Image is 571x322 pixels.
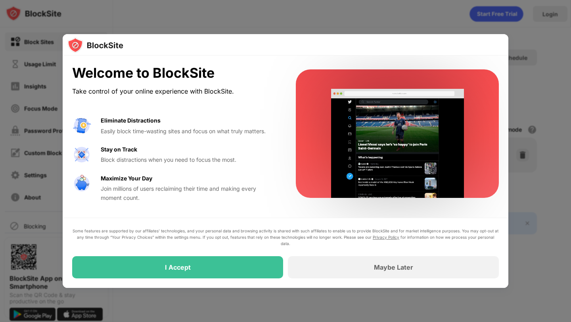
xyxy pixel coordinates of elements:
div: Welcome to BlockSite [72,65,277,81]
img: value-avoid-distractions.svg [72,116,91,135]
div: Join millions of users reclaiming their time and making every moment count. [101,184,277,202]
div: Block distractions when you need to focus the most. [101,155,277,164]
div: Maybe Later [374,263,413,271]
div: Stay on Track [101,145,137,154]
div: Take control of your online experience with BlockSite. [72,86,277,97]
div: Some features are supported by our affiliates’ technologies, and your personal data and browsing ... [72,228,499,247]
div: Maximize Your Day [101,174,152,183]
div: Eliminate Distractions [101,116,161,125]
div: Easily block time-wasting sites and focus on what truly matters. [101,127,277,136]
a: Privacy Policy [373,235,399,240]
img: logo-blocksite.svg [67,37,123,53]
img: value-safe-time.svg [72,174,91,193]
img: value-focus.svg [72,145,91,164]
div: I Accept [165,263,191,271]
